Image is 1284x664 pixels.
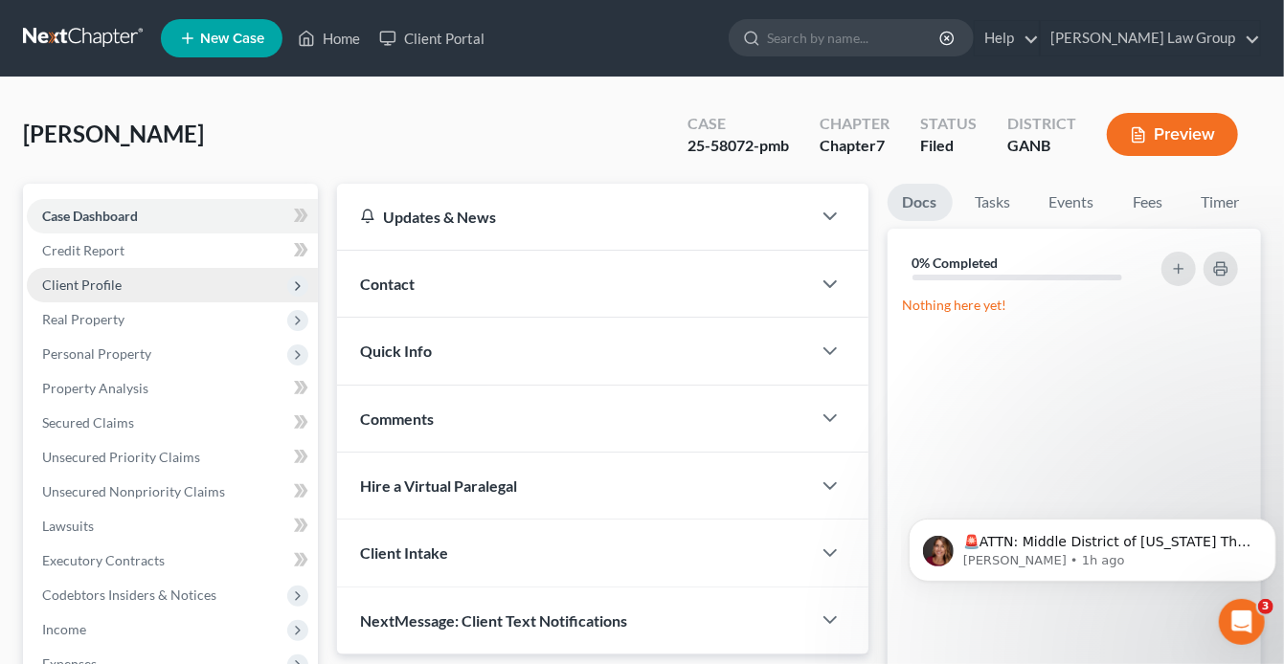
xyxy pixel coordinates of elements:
[27,475,318,509] a: Unsecured Nonpriority Claims
[360,275,415,293] span: Contact
[912,255,999,271] strong: 0% Completed
[42,449,200,465] span: Unsecured Priority Claims
[42,380,148,396] span: Property Analysis
[820,113,890,135] div: Chapter
[360,342,432,360] span: Quick Info
[27,371,318,406] a: Property Analysis
[42,311,124,327] span: Real Property
[687,135,789,157] div: 25-58072-pmb
[1034,184,1110,221] a: Events
[42,208,138,224] span: Case Dashboard
[360,611,627,630] span: NextMessage: Client Text Notifications
[920,135,977,157] div: Filed
[23,120,204,147] span: [PERSON_NAME]
[27,543,318,578] a: Executory Contracts
[1041,21,1260,55] a: [PERSON_NAME] Law Group
[42,483,225,499] span: Unsecured Nonpriority Claims
[876,136,885,154] span: 7
[42,277,122,293] span: Client Profile
[360,409,434,428] span: Comments
[27,233,318,268] a: Credit Report
[360,543,448,562] span: Client Intake
[360,207,787,227] div: Updates & News
[370,21,494,55] a: Client Portal
[820,135,890,157] div: Chapter
[767,20,942,55] input: Search by name...
[27,199,318,233] a: Case Dashboard
[27,440,318,475] a: Unsecured Priority Claims
[288,21,370,55] a: Home
[687,113,789,135] div: Case
[960,184,1026,221] a: Tasks
[1258,599,1273,614] span: 3
[200,32,264,46] span: New Case
[1219,599,1265,645] iframe: Intercom live chat
[42,345,151,362] span: Personal Property
[42,587,216,603] span: Codebtors Insiders & Notices
[920,113,977,135] div: Status
[888,184,953,221] a: Docs
[42,552,165,568] span: Executory Contracts
[27,509,318,543] a: Lawsuits
[1007,113,1076,135] div: District
[42,518,94,534] span: Lawsuits
[1107,113,1238,156] button: Preview
[901,478,1284,612] iframe: Intercom notifications message
[1186,184,1255,221] a: Timer
[903,296,1246,315] p: Nothing here yet!
[360,476,517,495] span: Hire a Virtual Paralegal
[27,406,318,440] a: Secured Claims
[42,414,134,431] span: Secured Claims
[42,621,86,637] span: Income
[1117,184,1179,221] a: Fees
[42,242,124,258] span: Credit Report
[975,21,1039,55] a: Help
[1007,135,1076,157] div: GANB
